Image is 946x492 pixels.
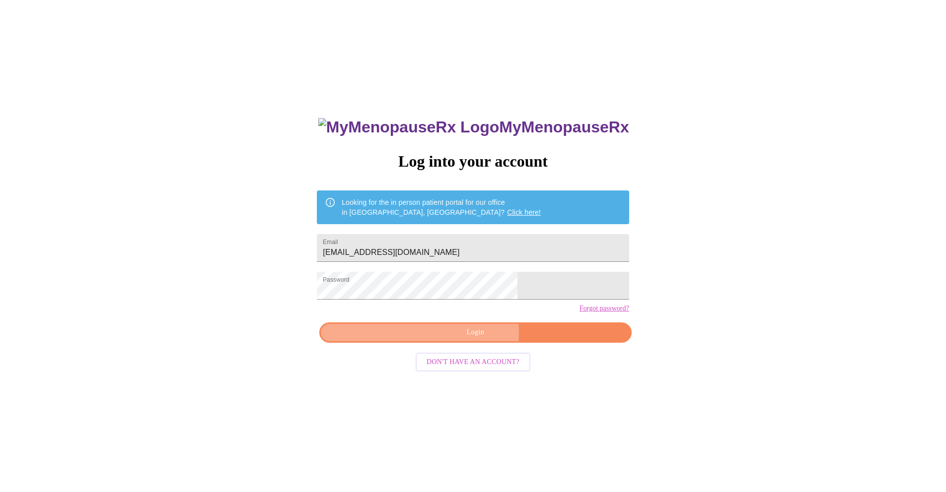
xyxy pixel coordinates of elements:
[507,208,541,216] a: Click here!
[318,118,499,136] img: MyMenopauseRx Logo
[317,152,629,171] h3: Log into your account
[427,356,519,369] span: Don't have an account?
[331,326,620,339] span: Login
[319,322,631,343] button: Login
[342,193,541,221] div: Looking for the in person patient portal for our office in [GEOGRAPHIC_DATA], [GEOGRAPHIC_DATA]?
[318,118,629,136] h3: MyMenopauseRx
[580,305,629,312] a: Forgot password?
[413,357,533,366] a: Don't have an account?
[416,353,530,372] button: Don't have an account?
